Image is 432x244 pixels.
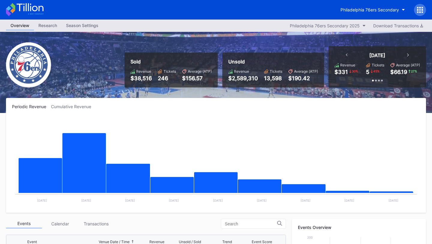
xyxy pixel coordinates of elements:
[42,219,78,228] div: Calendar
[81,199,91,202] text: [DATE]
[372,63,384,67] div: Tickets
[366,69,369,75] div: 5
[34,21,61,30] a: Research
[344,199,354,202] text: [DATE]
[298,225,420,230] div: Events Overview
[301,199,310,202] text: [DATE]
[222,239,232,244] div: Trend
[340,7,399,12] div: Philadelphia 76ers Secondary
[290,23,360,28] div: Philadelphia 76ers Secondary 2025
[225,221,277,226] input: Search
[257,199,267,202] text: [DATE]
[37,199,47,202] text: [DATE]
[294,69,318,74] div: Average (ATP)
[12,117,420,207] svg: Chart title
[307,236,313,239] text: 200
[6,21,34,30] a: Overview
[234,69,249,74] div: Revenue
[61,21,103,30] a: Season Settings
[179,239,201,244] div: Unsold / Sold
[213,199,223,202] text: [DATE]
[351,69,358,74] div: 30 %
[264,75,282,81] div: 13,598
[125,199,135,202] text: [DATE]
[130,59,212,65] div: Sold
[288,75,318,81] div: $190.42
[373,23,423,28] div: Download Transactions
[390,69,407,75] div: $66.19
[369,52,385,58] div: [DATE]
[336,4,409,15] button: Philadelphia 76ers Secondary
[396,63,420,67] div: Average (ATP)
[130,75,152,81] div: $38,516
[370,22,426,30] button: Download Transactions
[51,104,96,109] div: Cumulative Revenue
[12,104,51,109] div: Periodic Revenue
[99,239,130,244] div: Venue Date / Time
[287,22,369,30] button: Philadelphia 76ers Secondary 2025
[410,69,418,74] div: 27 %
[158,75,176,81] div: 246
[169,199,179,202] text: [DATE]
[252,239,272,244] div: Event Score
[373,69,380,74] div: 45 %
[388,199,398,202] text: [DATE]
[6,219,42,228] div: Events
[188,69,212,74] div: Average (ATP)
[334,69,348,75] div: $331
[136,69,151,74] div: Revenue
[78,219,114,228] div: Transactions
[27,239,37,244] div: Event
[163,69,176,74] div: Tickets
[228,75,258,81] div: $2,589,310
[270,69,282,74] div: Tickets
[340,63,355,67] div: Revenue
[182,75,212,81] div: $156.57
[149,239,164,244] div: Revenue
[228,59,318,65] div: Unsold
[6,42,51,87] img: Philadelphia_76ers.png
